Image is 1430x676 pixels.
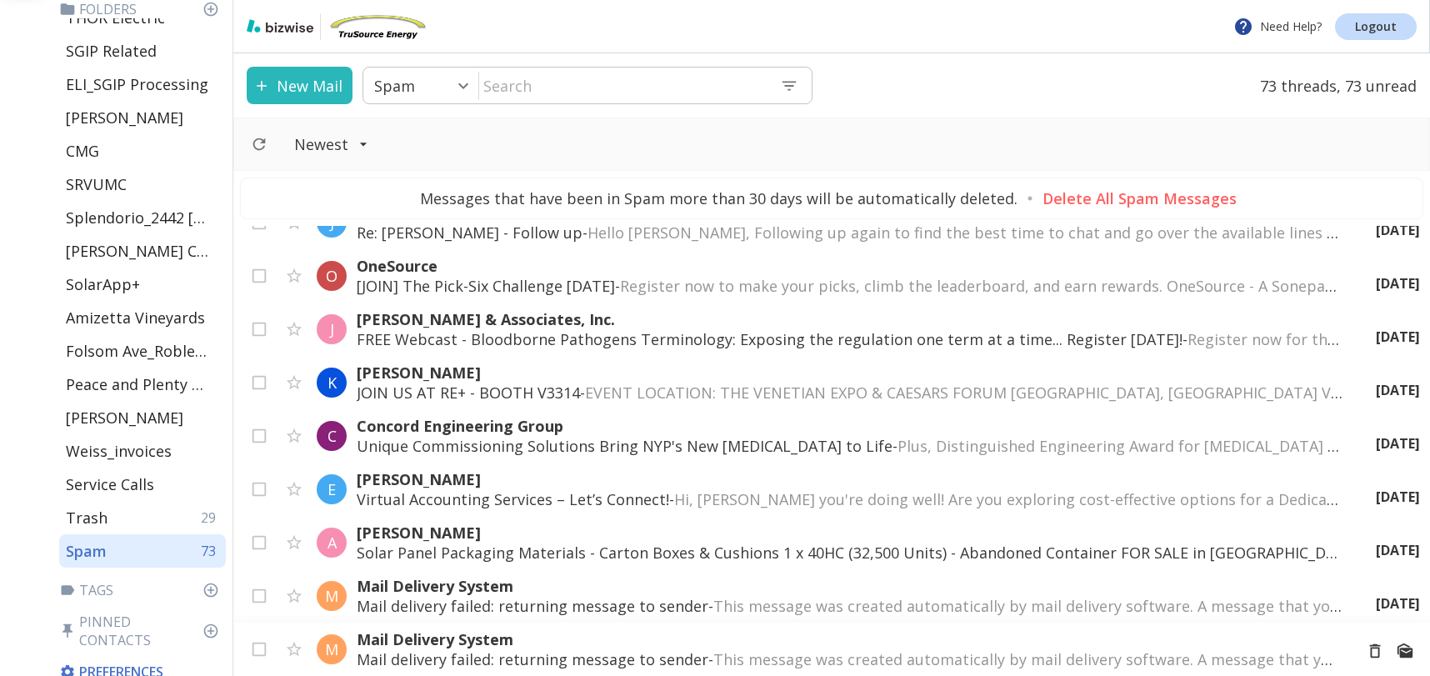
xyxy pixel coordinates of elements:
input: Search [479,68,767,103]
p: [DATE] [1376,381,1420,399]
div: SGIP Related [59,34,226,68]
p: Messages that have been in Spam more than 30 days will be automatically deleted. [420,188,1017,208]
p: Amizetta Vineyards [66,308,205,328]
p: CMG [66,141,99,161]
button: Mark as Read [1390,636,1420,666]
p: M [325,639,338,659]
p: 73 threads, 73 unread [1250,67,1417,104]
button: Move to Trash [1360,636,1390,666]
p: Re: [PERSON_NAME] - Follow up - [357,223,1342,243]
button: Delete All Spam Messages [1036,182,1243,215]
div: ELI_SGIP Processing [59,68,226,101]
div: Weiss_invoices [59,434,226,468]
div: Service Calls [59,468,226,501]
p: [PERSON_NAME] CPA Financial [66,241,209,261]
p: [DATE] [1376,541,1420,559]
div: [PERSON_NAME] CPA Financial [59,234,226,268]
p: K [327,373,337,393]
div: Splendorio_2442 [GEOGRAPHIC_DATA] [59,201,226,234]
p: Delete All Spam Messages [1042,188,1237,208]
p: SGIP Related [66,41,157,61]
p: [PERSON_NAME] [357,523,1342,543]
button: Refresh [244,129,274,159]
img: bizwise [247,19,313,33]
p: Spam [66,541,107,561]
img: TruSource Energy, Inc. [327,13,427,40]
p: Weiss_invoices [66,441,172,461]
p: O [326,266,337,286]
p: Pinned Contacts [59,613,226,649]
p: Logout [1355,21,1397,33]
p: Spam [374,76,415,96]
button: Filter [277,126,385,163]
p: [PERSON_NAME] [357,363,1342,383]
div: [PERSON_NAME] [59,101,226,134]
div: Trash29 [59,501,226,534]
p: [PERSON_NAME] [66,408,183,428]
p: Mail delivery failed: returning message to sender - [357,596,1342,616]
p: Need Help? [1233,17,1322,37]
p: ELI_SGIP Processing [66,74,208,94]
p: M [325,586,338,606]
p: [PERSON_NAME] & Associates, Inc. [357,309,1342,329]
p: Peace and Plenty Farms [66,374,209,394]
div: CMG [59,134,226,168]
div: SolarApp+ [59,268,226,301]
p: Folsom Ave_Robleto [66,341,209,361]
div: SRVUMC [59,168,226,201]
p: FREE Webcast - Bloodborne Pathogens Terminology: Exposing the regulation one term at a time... Re... [357,329,1342,349]
p: OneSource [357,256,1342,276]
p: [DATE] [1376,274,1420,293]
p: 73 [201,542,222,560]
p: [JOIN] The Pick-Six Challenge [DATE] - [357,276,1342,296]
p: Unique Commissioning Solutions Bring NYP's New [MEDICAL_DATA] to Life - [357,436,1342,456]
p: [PERSON_NAME] [357,469,1342,489]
div: Folsom Ave_Robleto [59,334,226,368]
p: [PERSON_NAME] [66,108,183,128]
div: Spam73 [59,534,226,568]
p: [DATE] [1376,594,1420,613]
p: SolarApp+ [66,274,140,294]
p: Trash [66,508,107,528]
p: Mail delivery failed: returning message to sender - [357,649,1340,669]
p: J [330,319,334,339]
p: [DATE] [1376,434,1420,453]
p: 29 [201,508,222,527]
p: Solar Panel Packaging Materials - Carton Boxes & Cushions 1 x 40HC (32,500 Units) - Abandoned Con... [357,543,1342,563]
p: Tags [59,581,226,599]
a: Logout [1335,13,1417,40]
div: Amizetta Vineyards [59,301,226,334]
p: Mail Delivery System [357,629,1340,649]
div: Peace and Plenty Farms [59,368,226,401]
p: Service Calls [66,474,154,494]
p: Virtual Accounting Services – Let’s Connect! - [357,489,1342,509]
p: Concord Engineering Group [357,416,1342,436]
button: New Mail [247,67,352,104]
div: [PERSON_NAME] [59,401,226,434]
p: A [327,533,337,553]
p: Mail Delivery System [357,576,1342,596]
p: Splendorio_2442 [GEOGRAPHIC_DATA] [66,208,209,228]
p: JOIN US AT RE+ - BOOTH V3314 - [357,383,1342,403]
p: C [327,426,337,446]
p: [DATE] [1376,328,1420,346]
p: [DATE] [1376,488,1420,506]
p: SRVUMC [66,174,127,194]
p: [DATE] [1376,221,1420,239]
p: E [327,479,336,499]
